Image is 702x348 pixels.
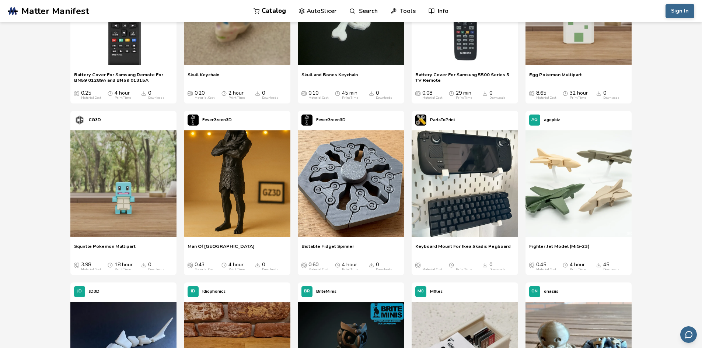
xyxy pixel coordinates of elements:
div: Material Cost [195,96,214,100]
div: Downloads [262,96,278,100]
div: 0.43 [195,262,214,271]
div: Material Cost [536,96,556,100]
span: Average Print Time [335,90,340,96]
div: 2 hour [228,90,245,100]
span: ID [191,289,195,294]
div: 0 [603,90,619,100]
span: Downloads [141,262,146,268]
p: JD3D [89,288,99,295]
a: CG3D's profileCG3D [70,111,105,129]
a: Bistable Fidget Spinner [301,243,354,254]
span: Average Cost [529,90,534,96]
span: Average Print Time [108,90,113,96]
span: — [422,262,427,268]
p: FeverGreen3D [202,116,232,124]
span: Downloads [255,262,260,268]
a: FeverGreen3D's profileFeverGreen3D [184,111,235,129]
div: Material Cost [195,268,214,271]
div: 18 hour [115,262,133,271]
div: 45 min [342,90,358,100]
div: 0 [148,262,164,271]
div: 0 [376,90,392,100]
span: Downloads [369,262,374,268]
button: Send feedback via email [680,326,697,343]
div: Print Time [228,96,245,100]
a: Man Of [GEOGRAPHIC_DATA] [188,243,255,254]
div: 4 hour [115,90,131,100]
div: Material Cost [81,268,101,271]
span: Squirtle Pokemon Multipart [74,243,136,254]
span: JD [77,289,82,294]
span: Average Print Time [449,262,454,268]
img: PartsToPrint's profile [415,115,426,126]
img: CG3D's profile [74,115,85,126]
div: Downloads [489,268,506,271]
a: Skull and Bones Keychain [301,72,358,83]
span: Average Cost [188,90,193,96]
span: Downloads [596,262,601,268]
a: Fighter Jet Model (MiG-23) [529,243,590,254]
span: Downloads [141,90,146,96]
p: M0les [430,288,443,295]
span: Downloads [255,90,260,96]
img: FeverGreen3D's profile [188,115,199,126]
div: Material Cost [536,268,556,271]
div: Print Time [570,268,586,271]
button: Sign In [666,4,694,18]
p: agepbiz [544,116,560,124]
p: CG3D [89,116,101,124]
span: Average Cost [301,262,307,268]
a: Egg Pokemon Multipart [529,72,582,83]
span: Keyboard Mount For Ikea Skadis Pegboard [415,243,511,254]
span: Average Cost [301,90,307,96]
span: Average Cost [74,90,79,96]
div: 4 hour [570,262,586,271]
div: Downloads [376,96,392,100]
div: 0 [489,262,506,271]
div: Print Time [456,268,472,271]
div: 0 [148,90,164,100]
div: 8.65 [536,90,556,100]
div: 0 [262,262,278,271]
div: 0 [262,90,278,100]
div: 3.98 [81,262,101,271]
div: 4 hour [342,262,358,271]
a: Battery Cover For Samsung Remote For BN59 01289A and BN59 01315A [74,72,173,83]
img: FeverGreen3D's profile [301,115,312,126]
span: Average Cost [529,262,534,268]
div: Print Time [228,268,245,271]
span: Average Print Time [221,262,227,268]
div: 0.45 [536,262,556,271]
span: Average Print Time [335,262,340,268]
div: Downloads [148,268,164,271]
div: 0.10 [308,90,328,100]
div: Downloads [489,96,506,100]
span: Average Cost [188,262,193,268]
span: Average Print Time [108,262,113,268]
div: Downloads [148,96,164,100]
span: M0 [418,289,424,294]
div: Print Time [342,96,358,100]
span: Average Print Time [221,90,227,96]
span: Average Print Time [449,90,454,96]
div: Material Cost [81,96,101,100]
div: 0 [376,262,392,271]
div: Material Cost [422,96,442,100]
span: AG [531,117,538,122]
div: Print Time [342,268,358,271]
div: 0.60 [308,262,328,271]
span: BR [304,289,310,294]
span: Average Cost [415,262,420,268]
div: Downloads [603,268,619,271]
div: Material Cost [308,268,328,271]
div: Print Time [115,96,131,100]
span: Battery Cover For Samsung 5500 Series 5 TV Remote [415,72,514,83]
span: Skull Keychain [188,72,219,83]
div: 4 hour [228,262,245,271]
p: FeverGreen3D [316,116,346,124]
div: 29 min [456,90,472,100]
